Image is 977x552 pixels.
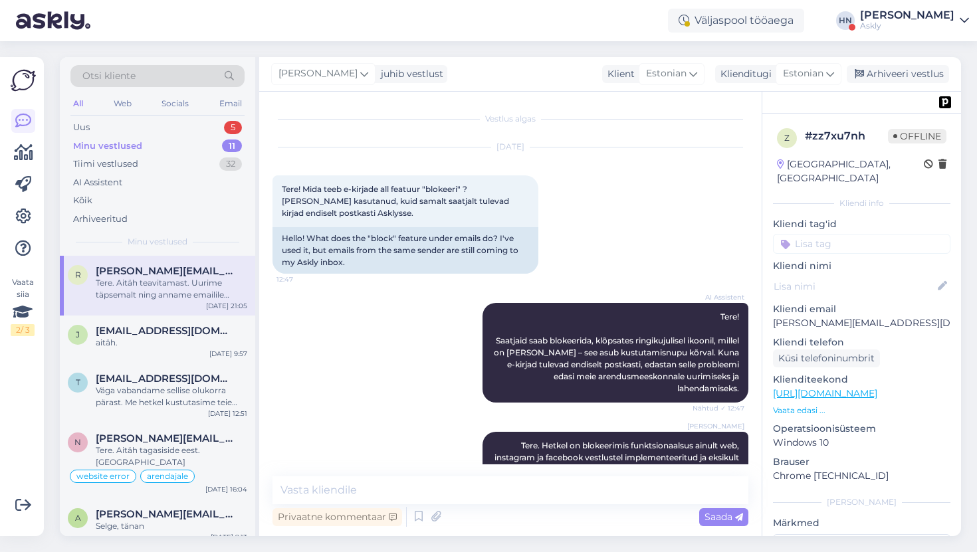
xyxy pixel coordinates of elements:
[888,129,946,143] span: Offline
[73,157,138,171] div: Tiimi vestlused
[272,113,748,125] div: Vestlus algas
[209,349,247,359] div: [DATE] 9:57
[73,121,90,134] div: Uus
[272,141,748,153] div: [DATE]
[272,227,538,274] div: Hello! What does the "block" feature under emails do? I've used it, but emails from the same send...
[773,259,950,273] p: Kliendi nimi
[147,472,188,480] span: arendajale
[773,217,950,231] p: Kliendi tag'id
[646,66,687,81] span: Estonian
[211,532,247,542] div: [DATE] 9:13
[73,213,128,226] div: Arhiveeritud
[96,265,234,277] span: reene@tupsunupsu.ee
[773,422,950,436] p: Operatsioonisüsteem
[224,121,242,134] div: 5
[219,157,242,171] div: 32
[73,176,122,189] div: AI Assistent
[693,403,744,413] span: Nähtud ✓ 12:47
[860,21,954,31] div: Askly
[494,440,741,486] span: Tere. Hetkel on blokeerimis funktsionaalsus ainult web, instagram ja facebook vestlustel implemen...
[76,377,80,387] span: t
[206,301,247,311] div: [DATE] 21:05
[76,329,80,339] span: j
[773,469,950,483] p: Chrome [TECHNICAL_ID]
[74,437,81,447] span: n
[11,324,35,336] div: 2 / 3
[773,302,950,316] p: Kliendi email
[773,387,877,399] a: [URL][DOMAIN_NAME]
[784,133,790,143] span: z
[773,405,950,416] p: Vaata edasi ...
[777,157,924,185] div: [GEOGRAPHIC_DATA], [GEOGRAPHIC_DATA]
[217,95,245,112] div: Email
[773,316,950,330] p: [PERSON_NAME][EMAIL_ADDRESS][DOMAIN_NAME]
[773,455,950,469] p: Brauser
[773,335,950,349] p: Kliendi telefon
[773,234,950,254] input: Lisa tag
[222,139,242,153] div: 11
[73,139,142,153] div: Minu vestlused
[82,69,136,83] span: Otsi kliente
[668,9,804,33] div: Väljaspool tööaega
[208,409,247,418] div: [DATE] 12:51
[75,513,81,523] span: a
[276,274,326,284] span: 12:47
[96,520,247,532] div: Selge, tänan
[282,184,511,218] span: Tere! Mida teeb e-kirjade all featuur "blokeeri" ? [PERSON_NAME] kasutanud, kuid samalt saatjalt ...
[96,444,247,468] div: Tere. Aitäh tagasiside eest. [GEOGRAPHIC_DATA]
[860,10,954,21] div: [PERSON_NAME]
[205,484,247,494] div: [DATE] 16:04
[836,11,855,30] div: HN
[773,373,950,387] p: Klienditeekond
[96,508,234,520] span: andra.sepp@bustruckparts.com
[783,66,823,81] span: Estonian
[96,373,234,385] span: tanel@borealis.ee
[773,516,950,530] p: Märkmed
[602,67,635,81] div: Klient
[96,385,247,409] div: Väga vabandame sellise olukorra pärast. Me hetkel kustutasime teie kutse ära, mis millegi pärast ...
[705,511,743,523] span: Saada
[773,436,950,450] p: Windows 10
[774,279,935,294] input: Lisa nimi
[272,508,402,526] div: Privaatne kommentaar
[939,96,951,108] img: pd
[278,66,358,81] span: [PERSON_NAME]
[11,68,36,93] img: Askly Logo
[715,67,772,81] div: Klienditugi
[75,270,81,280] span: r
[805,128,888,144] div: # zz7xu7nh
[159,95,191,112] div: Socials
[128,236,187,248] span: Minu vestlused
[687,421,744,431] span: [PERSON_NAME]
[376,67,443,81] div: juhib vestlust
[96,325,234,337] span: jaanika.kaasik@luutar.ee
[96,432,234,444] span: nelly.vahtramaa@bustruckparts.com
[773,349,880,367] div: Küsi telefoninumbrit
[76,472,130,480] span: website error
[695,292,744,302] span: AI Assistent
[773,197,950,209] div: Kliendi info
[11,276,35,336] div: Vaata siia
[70,95,86,112] div: All
[96,277,247,301] div: Tere. Aitäh teavitamast. Uurime täpsemalt ning anname emailile [PERSON_NAME] oleme täpsemalt oluk...
[494,312,741,393] span: Tere! Saatjaid saab blokeerida, klõpsates ringikujulisel ikoonil, millel on [PERSON_NAME] – see a...
[73,194,92,207] div: Kõik
[773,496,950,508] div: [PERSON_NAME]
[847,65,949,83] div: Arhiveeri vestlus
[111,95,134,112] div: Web
[96,337,247,349] div: aitäh.
[860,10,969,31] a: [PERSON_NAME]Askly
